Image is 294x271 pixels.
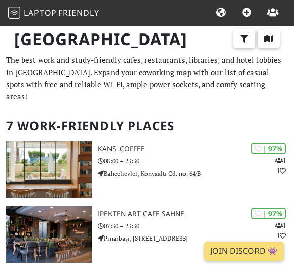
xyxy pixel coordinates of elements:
span: Friendly [58,7,99,18]
p: Pınarbaşı, [STREET_ADDRESS] [98,233,294,243]
h3: Kans' Coffee [98,145,294,153]
a: Join Discord 👾 [204,242,284,261]
p: Bahçelievler, Konyaaltı Cd. no. 64/B [98,168,294,178]
div: | 97% [251,208,286,219]
a: LaptopFriendly LaptopFriendly [8,5,99,22]
p: 1 1 [275,156,286,175]
h2: 7 Work-Friendly Places [6,111,288,142]
h1: [GEOGRAPHIC_DATA] [6,25,288,53]
span: Laptop [24,7,57,18]
div: | 97% [251,143,286,154]
img: Kans' Coffee [6,141,92,198]
img: İpekten Art Cafe Sahne [6,206,92,263]
p: 1 1 [275,221,286,240]
p: 07:30 – 23:30 [98,221,294,231]
img: LaptopFriendly [8,7,20,19]
p: 08:00 – 23:30 [98,156,294,166]
p: The best work and study-friendly cafes, restaurants, libraries, and hotel lobbies in [GEOGRAPHIC_... [6,54,288,103]
h3: İpekten Art Cafe Sahne [98,210,294,218]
